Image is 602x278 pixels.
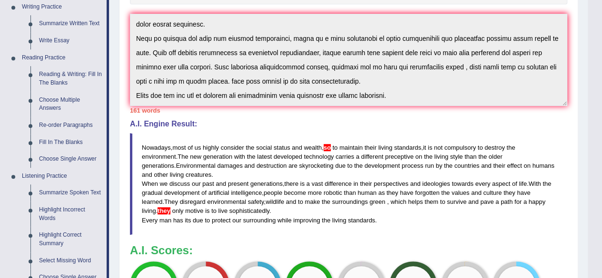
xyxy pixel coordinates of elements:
[452,180,474,187] span: towards
[464,153,476,160] span: than
[506,144,515,151] span: the
[468,198,479,205] span: and
[492,180,510,187] span: aspect
[203,153,232,160] span: generation
[501,198,513,205] span: path
[483,189,502,196] span: culture
[186,171,211,178] span: creatures
[374,180,408,187] span: perspectives
[365,162,400,169] span: development
[423,144,426,151] span: it
[35,15,107,32] a: Summarize Written Text
[408,198,423,205] span: helps
[385,198,387,205] span: Put a space after the comma, but not before the comma. (did you mean: ,)
[532,162,554,169] span: humans
[440,198,445,205] span: to
[247,153,256,160] span: the
[347,162,353,169] span: to
[348,217,375,224] span: standards
[514,198,522,205] span: for
[528,180,541,187] span: With
[424,198,438,205] span: them
[164,198,178,205] span: They
[142,198,162,205] span: learned
[205,207,209,214] span: is
[185,207,203,214] span: motive
[216,180,226,187] span: and
[306,180,310,187] span: a
[218,207,228,214] span: live
[248,198,264,205] span: safety
[35,92,107,117] a: Choose Multiple Answers
[454,162,479,169] span: countries
[447,198,466,205] span: survive
[322,144,324,151] span: Put a space after the comma. (did you mean: , so)
[365,144,376,151] span: their
[344,189,355,196] span: than
[190,153,201,160] span: new
[130,244,193,257] b: A.I. Scores:
[244,162,255,169] span: and
[35,227,107,252] a: Highlight Correct Summary
[507,162,522,169] span: effect
[172,207,184,214] span: only
[178,153,188,160] span: The
[307,189,322,196] span: more
[231,189,262,196] span: intelligence
[386,189,398,196] span: they
[212,217,231,224] span: protect
[523,162,530,169] span: on
[378,144,393,151] span: living
[274,153,302,160] span: developed
[293,217,320,224] span: improving
[422,180,450,187] span: ideologies
[493,162,505,169] span: their
[164,189,199,196] span: development
[142,144,171,151] span: Nowadays
[478,144,483,151] span: to
[257,153,272,160] span: latest
[274,144,290,151] span: status
[288,162,297,169] span: are
[284,189,306,196] span: become
[475,180,490,187] span: every
[264,189,282,196] span: people
[360,180,372,187] span: their
[339,144,363,151] span: maintain
[523,198,527,205] span: a
[35,184,107,201] a: Summarize Spoken Text
[142,217,158,224] span: Every
[176,162,216,169] span: Environmental
[205,217,210,224] span: to
[203,144,219,151] span: highly
[480,198,493,205] span: pave
[159,217,171,224] span: man
[528,198,545,205] span: happy
[234,153,245,160] span: with
[195,144,201,151] span: us
[142,189,162,196] span: gradual
[357,189,376,196] span: human
[336,153,354,160] span: carries
[207,198,246,205] span: environmental
[208,189,229,196] span: artificial
[484,144,505,151] span: destroy
[519,180,527,187] span: life
[192,180,201,187] span: our
[441,189,450,196] span: the
[130,133,567,235] blockquote: , , . . . , . , . , . . .
[415,153,422,160] span: on
[305,198,320,205] span: make
[250,180,283,187] span: generations
[142,153,176,160] span: environment
[35,201,107,227] a: Highlight Incorrect Words
[18,49,107,67] a: Reading Practice
[35,252,107,269] a: Select Missing Word
[257,162,287,169] span: destruction
[324,144,331,151] span: Put a space after the comma. (did you mean: , so)
[35,66,107,91] a: Reading & Writing: Fill In The Blanks
[217,162,242,169] span: damages
[333,144,338,151] span: to
[142,162,174,169] span: generations
[332,217,346,224] span: living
